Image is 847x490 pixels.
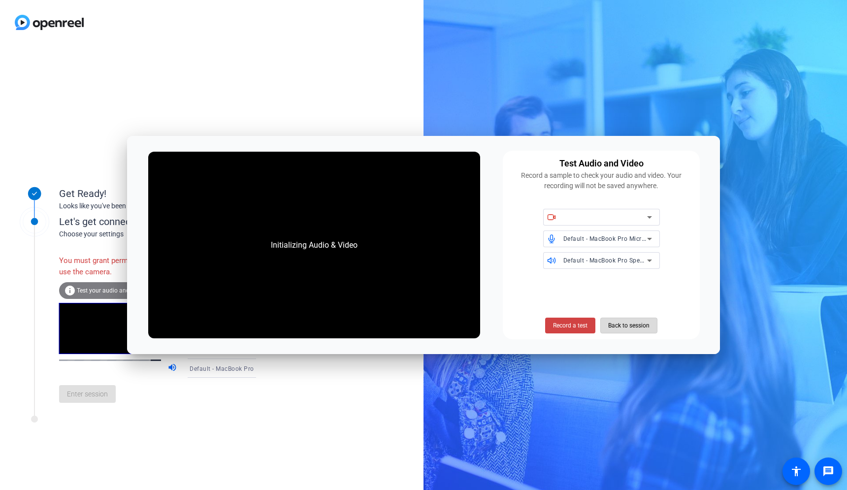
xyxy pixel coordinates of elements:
span: Test your audio and video [77,287,145,294]
div: Looks like you've been invited to join [59,201,256,211]
mat-icon: message [822,465,834,477]
div: Get Ready! [59,186,256,201]
span: Back to session [608,316,650,335]
div: Record a sample to check your audio and video. Your recording will not be saved anywhere. [509,170,694,191]
span: Default - MacBook Pro Microphone (Built-in) [563,234,690,242]
span: Default - MacBook Pro Speakers (Built-in) [190,364,308,372]
div: Choose your settings [59,229,276,239]
span: Record a test [553,321,587,330]
button: Record a test [545,318,595,333]
span: Default - MacBook Pro Speakers (Built-in) [563,256,682,264]
div: Test Audio and Video [559,157,644,170]
div: You must grant permissions to use the camera. [59,250,167,282]
button: Back to session [600,318,657,333]
mat-icon: info [64,285,76,296]
mat-icon: accessibility [790,465,802,477]
div: Let's get connected. [59,214,276,229]
div: Initializing Audio & Video [261,229,367,261]
mat-icon: volume_up [167,362,179,374]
